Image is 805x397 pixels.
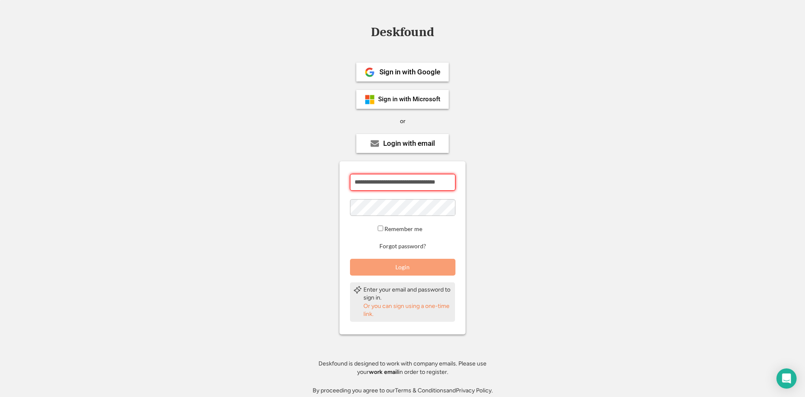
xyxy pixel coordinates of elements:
div: Open Intercom Messenger [776,368,797,389]
div: Deskfound is designed to work with company emails. Please use your in order to register. [308,360,497,376]
a: Terms & Conditions [395,387,446,394]
a: Privacy Policy. [456,387,493,394]
div: Enter your email and password to sign in. [363,286,452,302]
div: or [400,117,405,126]
div: Or you can sign using a one-time link. [363,302,452,318]
div: Deskfound [367,26,438,39]
button: Login [350,259,455,276]
img: ms-symbollockup_mssymbol_19.png [365,95,375,105]
div: By proceeding you agree to our and [313,386,493,395]
div: Sign in with Google [379,68,440,76]
label: Remember me [384,225,422,232]
strong: work email [369,368,398,376]
button: Forgot password? [378,242,427,250]
div: Sign in with Microsoft [378,96,440,103]
div: Login with email [383,140,435,147]
img: 1024px-Google__G__Logo.svg.png [365,67,375,77]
